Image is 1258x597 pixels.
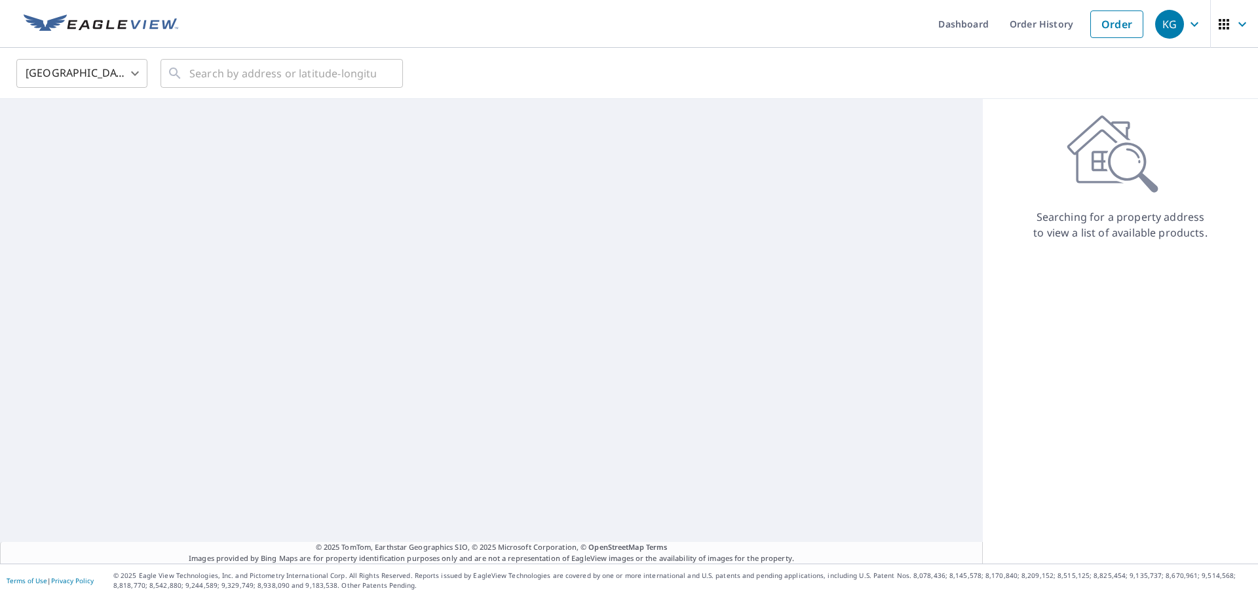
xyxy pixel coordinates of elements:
[316,542,668,553] span: © 2025 TomTom, Earthstar Geographics SIO, © 2025 Microsoft Corporation, ©
[7,576,47,585] a: Terms of Use
[1090,10,1143,38] a: Order
[113,571,1251,590] p: © 2025 Eagle View Technologies, Inc. and Pictometry International Corp. All Rights Reserved. Repo...
[646,542,668,552] a: Terms
[16,55,147,92] div: [GEOGRAPHIC_DATA]
[24,14,178,34] img: EV Logo
[1033,209,1208,241] p: Searching for a property address to view a list of available products.
[7,577,94,585] p: |
[1155,10,1184,39] div: KG
[588,542,643,552] a: OpenStreetMap
[51,576,94,585] a: Privacy Policy
[189,55,376,92] input: Search by address or latitude-longitude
